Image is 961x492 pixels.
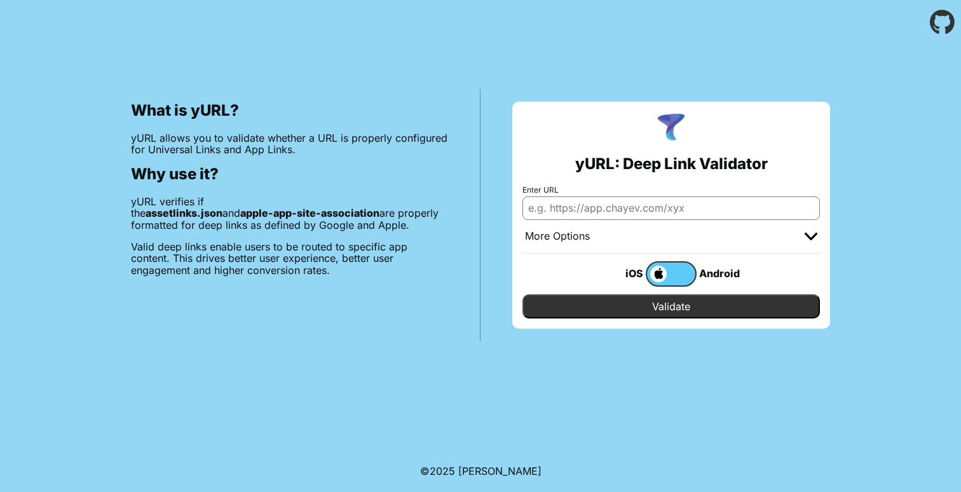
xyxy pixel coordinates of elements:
b: apple-app-site-association [240,207,379,219]
label: Enter URL [522,186,820,195]
a: Michael Ibragimchayev's Personal Site [458,465,542,477]
b: assetlinks.json [146,207,222,219]
h2: yURL: Deep Link Validator [575,155,768,173]
p: Valid deep links enable users to be routed to specific app content. This drives better user exper... [131,241,448,276]
span: 2025 [430,465,455,477]
h2: Why use it? [131,165,448,183]
div: iOS [595,265,646,282]
p: yURL allows you to validate whether a URL is properly configured for Universal Links and App Links. [131,132,448,156]
p: yURL verifies if the and are properly formatted for deep links as defined by Google and Apple. [131,196,448,231]
img: yURL Logo [655,112,688,145]
input: Validate [522,294,820,318]
div: Android [697,265,747,282]
div: More Options [525,230,590,243]
input: e.g. https://app.chayev.com/xyx [522,196,820,219]
h2: What is yURL? [131,102,448,120]
footer: © [420,450,542,492]
img: chevron [805,233,817,240]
